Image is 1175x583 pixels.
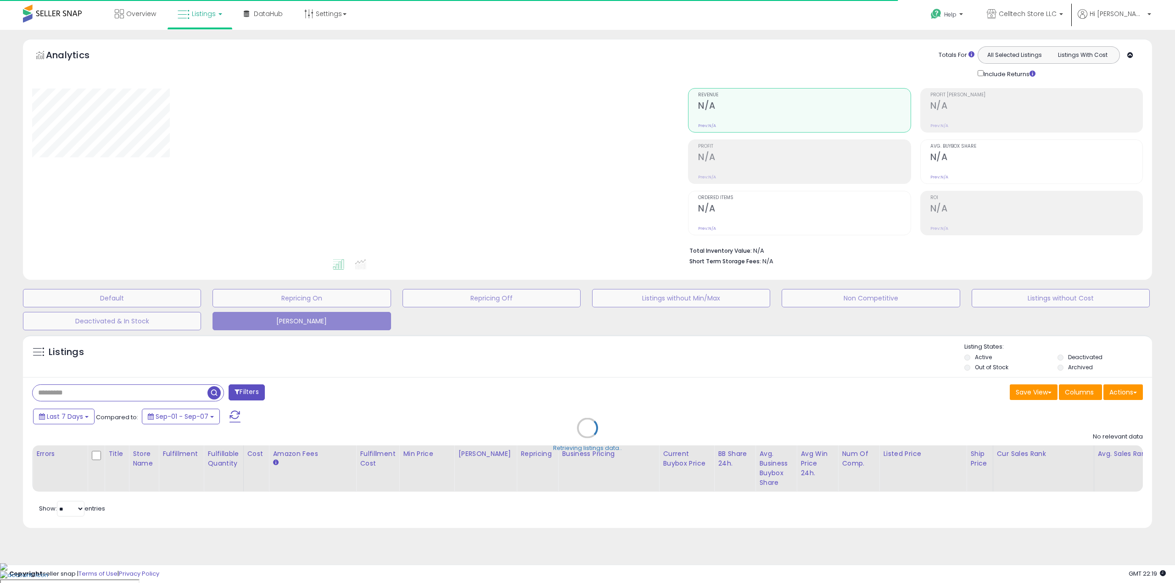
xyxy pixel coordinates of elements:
[930,8,942,20] i: Get Help
[698,226,716,231] small: Prev: N/A
[23,289,201,307] button: Default
[192,9,216,18] span: Listings
[930,152,1142,164] h2: N/A
[944,11,957,18] span: Help
[930,93,1142,98] span: Profit [PERSON_NAME]
[930,174,948,180] small: Prev: N/A
[698,100,910,113] h2: N/A
[930,123,948,128] small: Prev: N/A
[698,123,716,128] small: Prev: N/A
[999,9,1057,18] span: Celltech Store LLC
[698,174,716,180] small: Prev: N/A
[213,289,391,307] button: Repricing On
[939,51,974,60] div: Totals For
[782,289,960,307] button: Non Competitive
[930,100,1142,113] h2: N/A
[698,93,910,98] span: Revenue
[930,226,948,231] small: Prev: N/A
[698,152,910,164] h2: N/A
[930,203,1142,216] h2: N/A
[126,9,156,18] span: Overview
[403,289,581,307] button: Repricing Off
[689,247,752,255] b: Total Inventory Value:
[1090,9,1145,18] span: Hi [PERSON_NAME]
[698,195,910,200] span: Ordered Items
[930,195,1142,200] span: ROI
[689,244,1136,255] li: N/A
[1078,9,1151,30] a: Hi [PERSON_NAME]
[971,68,1046,79] div: Include Returns
[972,289,1150,307] button: Listings without Cost
[1048,49,1117,61] button: Listings With Cost
[698,203,910,216] h2: N/A
[689,257,761,265] b: Short Term Storage Fees:
[213,312,391,330] button: [PERSON_NAME]
[553,444,622,452] div: Retrieving listings data..
[592,289,770,307] button: Listings without Min/Max
[930,144,1142,149] span: Avg. Buybox Share
[23,312,201,330] button: Deactivated & In Stock
[762,257,773,266] span: N/A
[980,49,1049,61] button: All Selected Listings
[254,9,283,18] span: DataHub
[46,49,107,64] h5: Analytics
[923,1,972,30] a: Help
[698,144,910,149] span: Profit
